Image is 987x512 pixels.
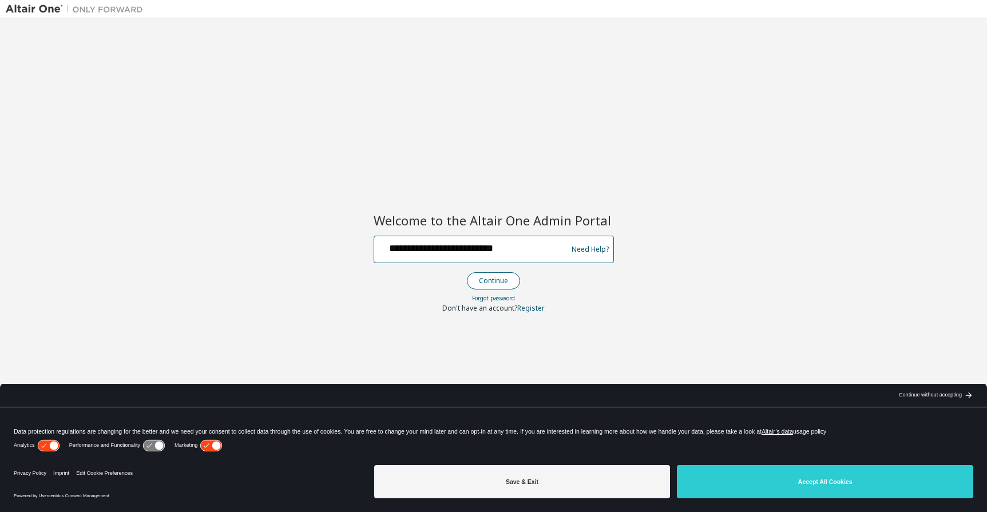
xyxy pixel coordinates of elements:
h2: Welcome to the Altair One Admin Portal [374,212,614,228]
img: Altair One [6,3,149,15]
button: Continue [467,272,520,289]
a: Forgot password [472,294,515,302]
a: Register [517,303,545,313]
span: Don't have an account? [442,303,517,313]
